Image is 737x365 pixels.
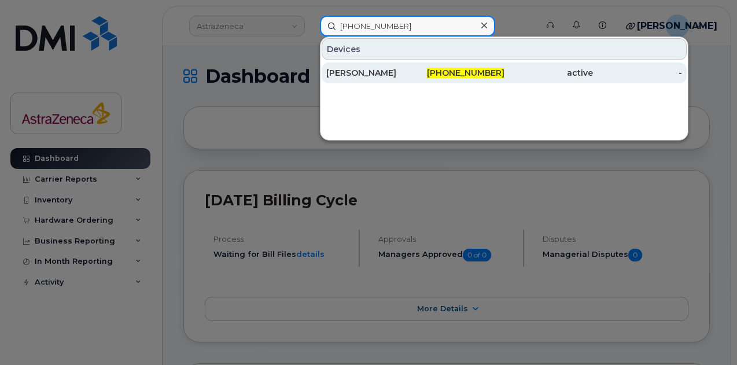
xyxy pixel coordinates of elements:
div: - [593,67,682,79]
div: [PERSON_NAME] [326,67,415,79]
div: Devices [322,38,687,60]
a: [PERSON_NAME][PHONE_NUMBER]active- [322,62,687,83]
div: active [504,67,594,79]
span: [PHONE_NUMBER] [427,68,504,78]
